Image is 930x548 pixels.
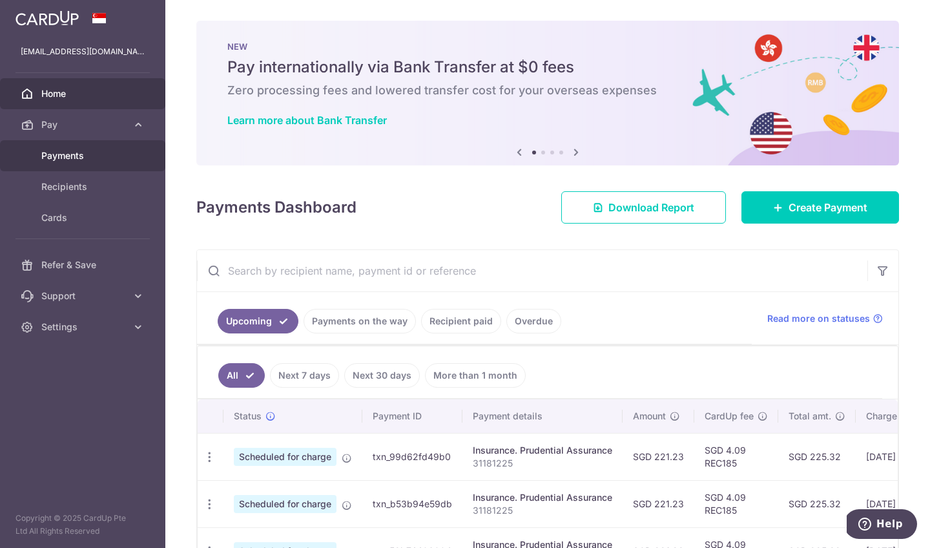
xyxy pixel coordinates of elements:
a: Overdue [506,309,561,333]
h4: Payments Dashboard [196,196,356,219]
input: Search by recipient name, payment id or reference [197,250,867,291]
a: Payments on the way [304,309,416,333]
td: SGD 4.09 REC185 [694,433,778,480]
h6: Zero processing fees and lowered transfer cost for your overseas expenses [227,83,868,98]
span: Cards [41,211,127,224]
span: Support [41,290,127,302]
span: Recipients [41,180,127,193]
td: txn_b53b94e59db [362,480,462,527]
span: Refer & Save [41,258,127,271]
td: txn_99d62fd49b0 [362,433,462,480]
span: Home [41,87,127,100]
span: Settings [41,321,127,333]
img: Bank transfer banner [196,21,899,165]
td: SGD 225.32 [778,480,856,527]
iframe: Opens a widget where you can find more information [847,509,917,542]
span: Download Report [608,200,694,215]
a: More than 1 month [425,363,526,388]
div: Insurance. Prudential Assurance [473,444,612,457]
td: SGD 221.23 [623,433,694,480]
span: Amount [633,410,666,423]
span: Scheduled for charge [234,495,336,513]
span: Status [234,410,262,423]
td: SGD 4.09 REC185 [694,480,778,527]
td: SGD 225.32 [778,433,856,480]
span: Total amt. [789,410,831,423]
span: Read more on statuses [767,312,870,325]
a: Download Report [561,191,726,224]
td: SGD 221.23 [623,480,694,527]
a: All [218,363,265,388]
img: CardUp [15,10,79,26]
span: Pay [41,118,127,131]
a: Next 30 days [344,363,420,388]
a: Create Payment [741,191,899,224]
a: Upcoming [218,309,298,333]
p: [EMAIL_ADDRESS][DOMAIN_NAME] [21,45,145,58]
span: Payments [41,149,127,162]
p: 31181225 [473,457,612,470]
span: Charge date [866,410,919,423]
a: Recipient paid [421,309,501,333]
p: 31181225 [473,504,612,517]
a: Learn more about Bank Transfer [227,114,387,127]
a: Read more on statuses [767,312,883,325]
th: Payment ID [362,399,462,433]
h5: Pay internationally via Bank Transfer at $0 fees [227,57,868,78]
div: Insurance. Prudential Assurance [473,491,612,504]
span: Scheduled for charge [234,448,336,466]
span: CardUp fee [705,410,754,423]
p: NEW [227,41,868,52]
a: Next 7 days [270,363,339,388]
span: Create Payment [789,200,867,215]
th: Payment details [462,399,623,433]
